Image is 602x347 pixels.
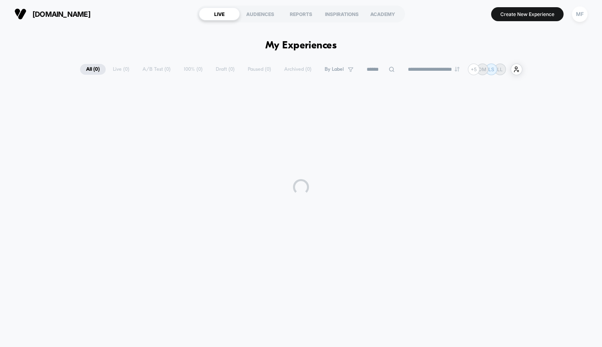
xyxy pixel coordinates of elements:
[281,8,321,20] div: REPORTS
[362,8,403,20] div: ACADEMY
[321,8,362,20] div: INSPIRATIONS
[572,6,588,22] div: MF
[32,10,90,18] span: [DOMAIN_NAME]
[199,8,240,20] div: LIVE
[497,66,503,72] p: LL
[14,8,26,20] img: Visually logo
[80,64,106,75] span: All ( 0 )
[455,67,460,72] img: end
[468,64,480,75] div: + 5
[478,66,486,72] p: DM
[12,8,93,20] button: [DOMAIN_NAME]
[488,66,494,72] p: LS
[240,8,281,20] div: AUDIENCES
[265,40,337,52] h1: My Experiences
[491,7,564,21] button: Create New Experience
[325,66,344,72] span: By Label
[570,6,590,22] button: MF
